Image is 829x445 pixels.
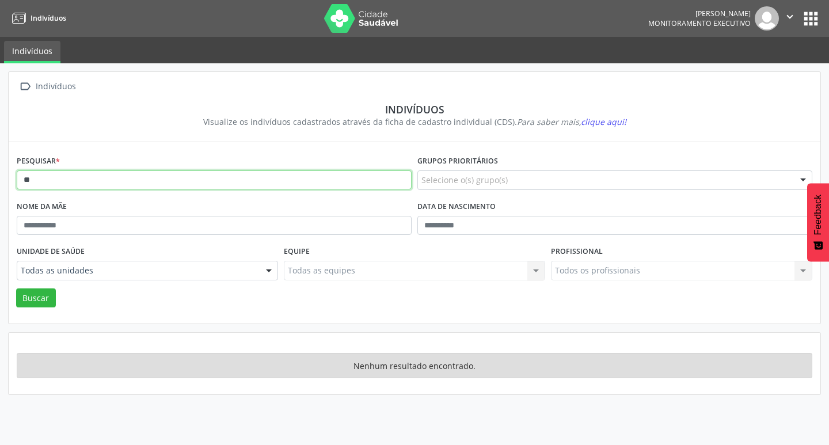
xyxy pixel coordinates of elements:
[31,13,66,23] span: Indivíduos
[648,9,751,18] div: [PERSON_NAME]
[807,183,829,261] button: Feedback - Mostrar pesquisa
[648,18,751,28] span: Monitoramento Executivo
[421,174,508,186] span: Selecione o(s) grupo(s)
[25,116,804,128] div: Visualize os indivíduos cadastrados através da ficha de cadastro individual (CDS).
[25,103,804,116] div: Indivíduos
[813,195,823,235] span: Feedback
[16,288,56,308] button: Buscar
[17,78,33,95] i: 
[784,10,796,23] i: 
[755,6,779,31] img: img
[417,153,498,170] label: Grupos prioritários
[8,9,66,28] a: Indivíduos
[33,78,78,95] div: Indivíduos
[284,243,310,261] label: Equipe
[779,6,801,31] button: 
[17,243,85,261] label: Unidade de saúde
[17,78,78,95] a:  Indivíduos
[551,243,603,261] label: Profissional
[17,198,67,216] label: Nome da mãe
[581,116,626,127] span: clique aqui!
[801,9,821,29] button: apps
[417,198,496,216] label: Data de nascimento
[17,153,60,170] label: Pesquisar
[4,41,60,63] a: Indivíduos
[21,265,254,276] span: Todas as unidades
[517,116,626,127] i: Para saber mais,
[17,353,812,378] div: Nenhum resultado encontrado.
